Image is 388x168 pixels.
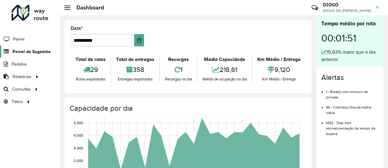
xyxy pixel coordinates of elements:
[161,76,195,82] div: Recargas no dia
[13,36,24,42] span: Painel
[69,104,305,113] h4: Capacidade por dia
[323,8,371,13] span: DIOGO DA [PERSON_NAME]
[254,76,304,82] div: Km Médio / Entrega
[70,4,104,11] h2: Dashboard
[72,56,109,63] div: Total de rotas
[321,28,379,48] div: 00:01:51
[308,1,321,14] a: Contato Rápido
[113,76,158,82] div: Entregas exportadas
[199,76,250,82] div: Média de ocupação no dia
[254,63,304,76] div: 9,120
[72,76,109,82] div: Rotas exportadas
[12,61,27,67] span: Pedidos
[71,25,83,32] label: Data
[74,134,83,138] text: 6,000
[72,63,109,76] div: 29
[326,100,379,116] li: 45 - Cliente(s) fora da malha viária
[321,48,379,63] div: 15,63% maior que o dia anterior
[161,56,195,63] div: Recargas
[12,86,31,92] span: Consultas
[134,34,144,46] button: Choose Date
[12,73,31,80] span: Relatórios
[12,48,51,55] span: Painel de Sugestão
[74,146,83,150] text: 4,000
[321,73,379,82] h4: Alertas
[12,98,23,105] span: Tático
[321,20,379,28] div: Tempo médio por rota
[113,56,158,63] div: Total de entregas
[254,56,304,63] div: Km Médio / Entrega
[161,63,195,76] div: 1
[74,159,83,163] text: 2,000
[326,116,379,137] li: 1492 - Dias sem retroalimentação de tempo de espera
[74,121,83,125] text: 8,000
[199,63,250,76] div: 218,61
[323,2,371,8] h3: DIOGO
[326,84,379,100] li: 1 - Rota(s) com estouro de jornada
[113,63,158,76] div: 358
[199,56,250,63] div: Média Capacidade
